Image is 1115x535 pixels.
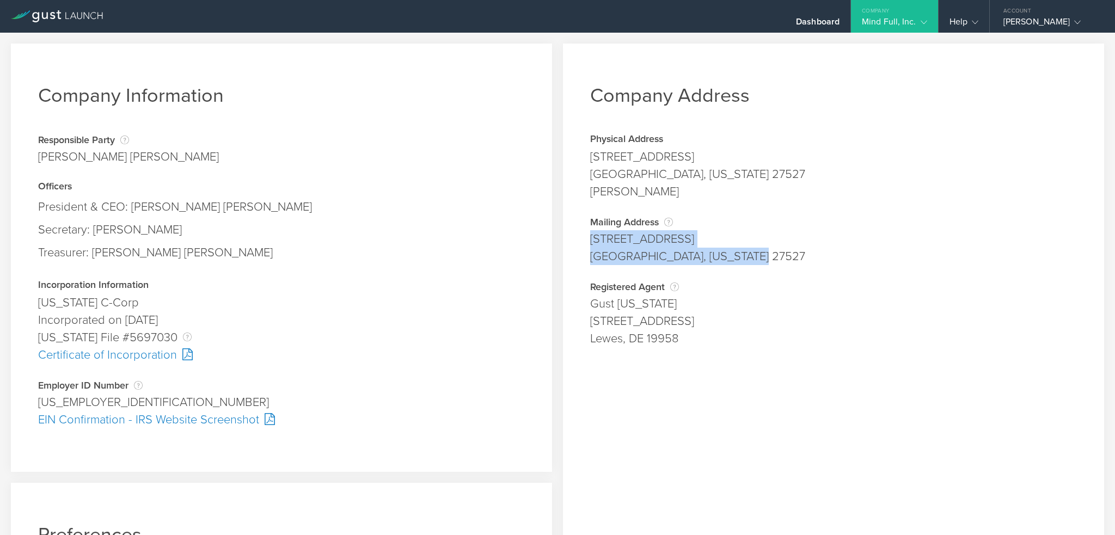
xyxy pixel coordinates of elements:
div: [US_STATE] C-Corp [38,294,525,311]
div: EIN Confirmation - IRS Website Screenshot [38,411,525,428]
div: [PERSON_NAME] [PERSON_NAME] [38,148,219,165]
iframe: Chat Widget [1061,483,1115,535]
div: Physical Address [590,134,1077,145]
div: Mailing Address [590,217,1077,227]
div: [US_STATE] File #5697030 [38,329,525,346]
div: [US_EMPLOYER_IDENTIFICATION_NUMBER] [38,393,525,411]
div: Lewes, DE 19958 [590,330,1077,347]
div: Officers [38,182,525,193]
div: Dashboard [796,16,840,33]
div: [PERSON_NAME] [1003,16,1096,33]
div: [STREET_ADDRESS] [590,148,1077,165]
div: Gust [US_STATE] [590,295,1077,312]
div: Help [949,16,978,33]
div: Responsible Party [38,134,219,145]
h1: Company Address [590,84,1077,107]
h1: Company Information [38,84,525,107]
div: [GEOGRAPHIC_DATA], [US_STATE] 27527 [590,165,1077,183]
div: Registered Agent [590,281,1077,292]
div: [GEOGRAPHIC_DATA], [US_STATE] 27527 [590,248,1077,265]
div: Mind Full, Inc. [862,16,927,33]
div: Employer ID Number [38,380,525,391]
div: Treasurer: [PERSON_NAME] [PERSON_NAME] [38,241,525,264]
div: [PERSON_NAME] [590,183,1077,200]
div: Secretary: [PERSON_NAME] [38,218,525,241]
div: [STREET_ADDRESS] [590,312,1077,330]
div: Certificate of Incorporation [38,346,525,364]
div: [STREET_ADDRESS] [590,230,1077,248]
div: President & CEO: [PERSON_NAME] [PERSON_NAME] [38,195,525,218]
div: Incorporation Information [38,280,525,291]
div: Incorporated on [DATE] [38,311,525,329]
